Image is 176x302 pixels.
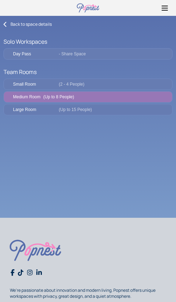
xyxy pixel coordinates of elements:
span: Medium Room [13,94,170,99]
span: Large Room [13,107,55,112]
span: Day Pass [13,51,55,56]
img: Foto 1 [7,232,64,269]
button: Day Pass- Share Space [4,48,172,60]
span: (Up to 15 People) [59,107,92,112]
button: Medium Room(Up to 8 People) [4,91,172,103]
span: - Share Space [59,51,86,56]
button: Small Room(2 - 4 People) [4,79,172,90]
button: Large Room(Up to 15 People) [4,104,172,115]
div: Team Rooms [4,68,172,76]
div: Back to space details [11,21,52,27]
span: Small Room [13,82,55,87]
span: (Up to 8 People) [43,94,74,99]
div: Solo Workspaces [4,38,172,45]
span: (2 - 4 People) [59,82,84,87]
